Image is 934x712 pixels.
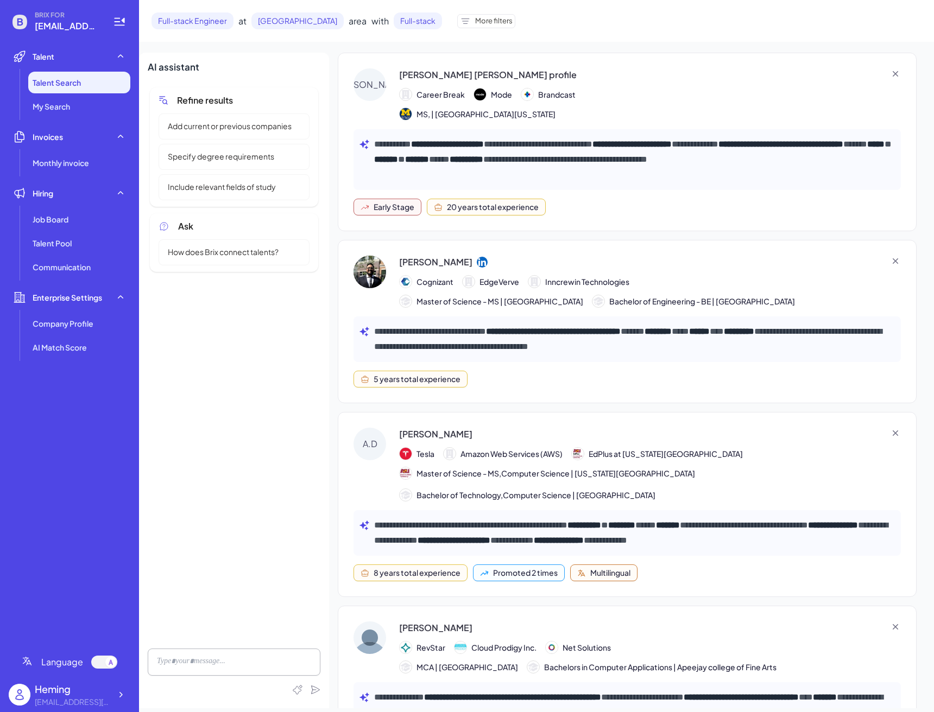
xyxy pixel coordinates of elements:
span: Net Solutions [563,642,611,653]
span: Master of Science - MS | [GEOGRAPHIC_DATA] [416,296,583,307]
div: 5 years total experience [374,373,460,385]
div: [PERSON_NAME] [399,621,472,634]
span: Bachelors in Computer Applications | Apeejay college of Fine Arts [544,662,777,673]
img: 公司logo [400,641,412,653]
span: Brandcast [538,89,576,100]
span: Bachelor of Technology,Computer Science | [GEOGRAPHIC_DATA] [416,490,655,501]
span: Hiring [33,188,53,199]
span: Ask [178,220,193,233]
span: Language [41,656,83,669]
span: Amazon Web Services (AWS) [460,448,563,460]
div: [PERSON_NAME] [PERSON_NAME] profile [399,68,577,81]
span: [GEOGRAPHIC_DATA] [251,12,344,29]
div: 8 years total experience [374,567,460,578]
span: Add current or previous companies [161,120,298,132]
div: [PERSON_NAME] [399,428,472,441]
span: Full-stack [394,12,442,29]
span: Include relevant fields of study [161,181,282,193]
span: Inncrewin Technologies [545,276,629,288]
div: Heming [35,682,111,696]
span: AI Match Score [33,342,87,353]
img: 43.jpg [400,108,412,120]
img: 公司logo [546,641,558,653]
div: Multilingual [590,567,630,578]
span: My Search [33,101,70,112]
span: Talent Search [33,77,81,88]
span: at [238,15,247,28]
img: Swagato Basu [354,256,386,288]
span: Job Board [33,214,68,225]
span: Talent Pool [33,238,72,249]
span: Monthly invoice [33,157,89,168]
span: Refine results [177,94,233,107]
span: Career Break [416,89,465,100]
img: Tarunjot Brar [354,621,386,654]
span: How does Brix connect talents? [161,246,285,258]
img: 公司logo [400,276,412,288]
span: Full-stack Engineer [152,12,233,29]
img: 公司logo [521,88,533,100]
span: Enterprise Settings [33,292,102,303]
span: BRIX FOR [35,11,100,20]
span: Specify degree requirements [161,151,281,162]
span: area [349,15,367,28]
span: MS, | [GEOGRAPHIC_DATA][US_STATE] [416,109,556,120]
span: Cloud Prodigy Inc. [471,642,537,653]
span: Cognizant [416,276,453,288]
span: Company Profile [33,318,93,329]
span: MCA | [GEOGRAPHIC_DATA] [416,662,518,673]
span: More filters [475,16,513,27]
span: Talent [33,51,54,62]
div: heming@joinbrix.com [35,696,111,708]
span: Mode [491,89,512,100]
div: A.D [354,428,386,460]
div: Early Stage [374,201,414,213]
span: RevStar [416,642,445,653]
div: [PERSON_NAME] [354,68,386,101]
span: heming@joinbrix.com [35,20,100,33]
div: 20 years total experience [447,201,539,213]
img: 公司logo [455,641,466,653]
img: 公司logo [474,88,486,100]
span: Master of Science - MS,Computer Science | [US_STATE][GEOGRAPHIC_DATA] [416,468,695,479]
span: Tesla [416,448,434,460]
span: Invoices [33,131,63,142]
span: EdgeVerve [479,276,519,288]
img: 公司logo [572,448,584,460]
div: [PERSON_NAME] [399,256,472,269]
img: 199.jpg [400,467,412,479]
span: with [371,15,389,28]
span: EdPlus at [US_STATE][GEOGRAPHIC_DATA] [589,448,743,460]
img: user_logo.png [9,684,30,705]
div: AI assistant [148,60,320,74]
span: Bachelor of Engineering - BE | [GEOGRAPHIC_DATA] [609,296,795,307]
span: Communication [33,262,91,272]
img: 公司logo [400,448,412,460]
div: Promoted 2 times [493,567,558,578]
